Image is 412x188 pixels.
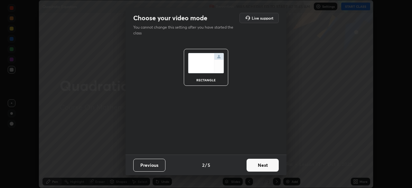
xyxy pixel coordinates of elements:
[188,53,224,73] img: normalScreenIcon.ae25ed63.svg
[205,162,207,168] h4: /
[133,159,165,172] button: Previous
[247,159,279,172] button: Next
[133,24,238,36] p: You cannot change this setting after you have started the class
[193,78,219,82] div: rectangle
[208,162,210,168] h4: 5
[133,14,207,22] h2: Choose your video mode
[252,16,273,20] h5: Live support
[202,162,204,168] h4: 2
